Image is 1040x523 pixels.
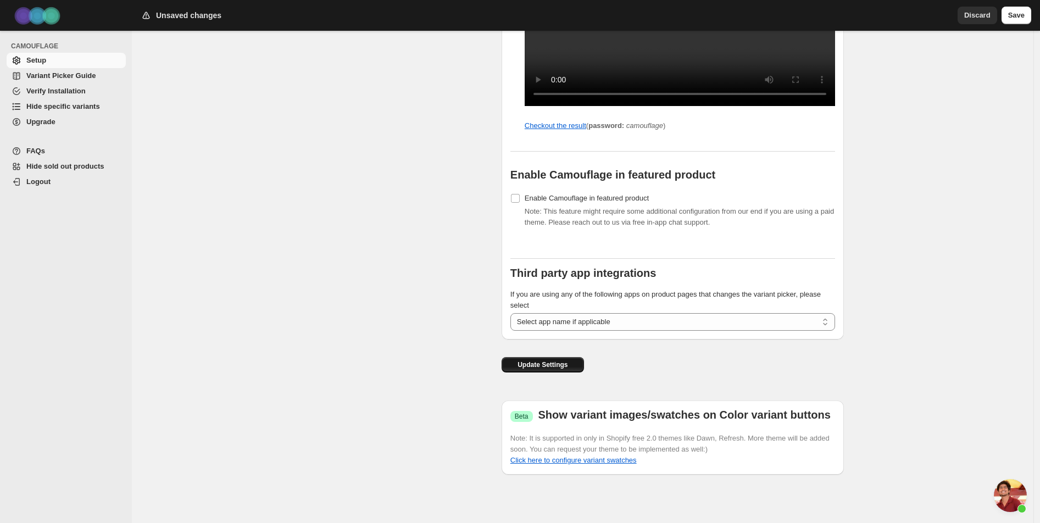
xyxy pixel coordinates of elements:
[510,290,821,309] span: If you are using any of the following apps on product pages that changes the variant picker, plea...
[538,409,831,421] b: Show variant images/swatches on Color variant buttons
[964,10,991,21] span: Discard
[7,159,126,174] a: Hide sold out products
[958,7,997,24] button: Discard
[525,121,586,130] a: Checkout the result
[7,114,126,130] a: Upgrade
[588,121,624,130] strong: password:
[7,84,126,99] a: Verify Installation
[525,207,834,226] span: Note: This feature might require some additional configuration from our end if you are using a pa...
[26,71,96,80] span: Variant Picker Guide
[156,10,221,21] h2: Unsaved changes
[7,68,126,84] a: Variant Picker Guide
[525,194,649,202] span: Enable Camouflage in featured product
[11,42,126,51] span: CAMOUFLAGE
[510,169,715,181] b: Enable Camouflage in featured product
[26,177,51,186] span: Logout
[26,162,104,170] span: Hide sold out products
[26,147,45,155] span: FAQs
[7,53,126,68] a: Setup
[1002,7,1031,24] button: Save
[502,357,584,372] button: Update Settings
[1008,10,1025,21] span: Save
[515,412,529,421] span: Beta
[26,102,100,110] span: Hide specific variants
[626,121,663,130] i: camouflage
[7,174,126,190] a: Logout
[510,434,830,453] span: Note: It is supported in only in Shopify free 2.0 themes like Dawn, Refresh. More theme will be a...
[7,99,126,114] a: Hide specific variants
[994,479,1027,512] a: Open chat
[510,456,637,464] a: Click here to configure variant swatches
[26,87,86,95] span: Verify Installation
[26,56,46,64] span: Setup
[7,143,126,159] a: FAQs
[525,120,835,131] p: ( )
[26,118,55,126] span: Upgrade
[518,360,568,369] span: Update Settings
[510,267,657,279] b: Third party app integrations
